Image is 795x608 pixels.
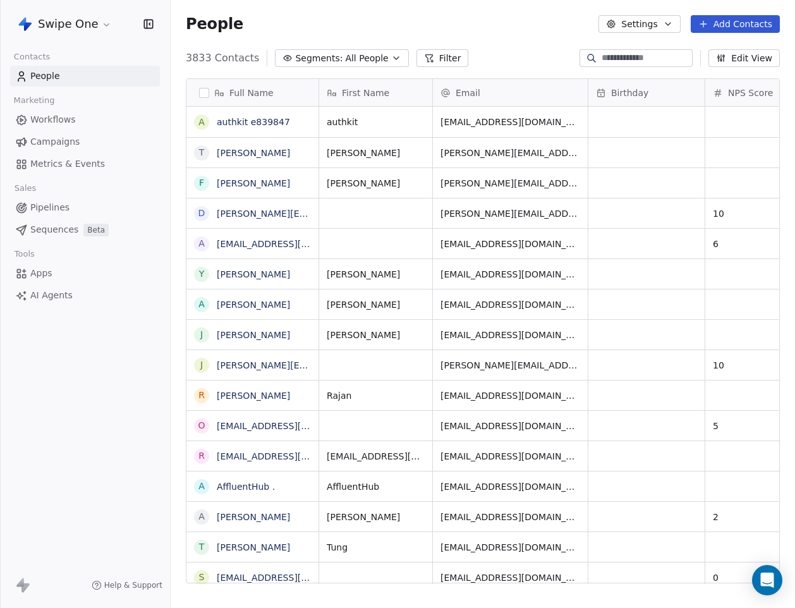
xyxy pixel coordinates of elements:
a: Pipelines [10,197,160,218]
span: [EMAIL_ADDRESS][DOMAIN_NAME] [327,450,425,463]
a: [PERSON_NAME] [217,300,290,310]
span: [PERSON_NAME] [327,511,425,523]
a: SequencesBeta [10,219,160,240]
span: [PERSON_NAME] [327,268,425,281]
a: People [10,66,160,87]
span: [EMAIL_ADDRESS][DOMAIN_NAME] [440,268,580,281]
span: [PERSON_NAME] [327,329,425,341]
span: Campaigns [30,135,80,149]
span: [PERSON_NAME] [327,147,425,159]
span: AI Agents [30,289,73,302]
div: Full Name [186,79,319,106]
span: Pipelines [30,201,70,214]
div: d [198,207,205,220]
span: Sales [9,179,42,198]
span: [EMAIL_ADDRESS][DOMAIN_NAME] [440,511,580,523]
div: T [199,540,205,554]
span: [EMAIL_ADDRESS][DOMAIN_NAME] [440,450,580,463]
a: authkit e839847 [217,117,290,127]
div: r [198,449,205,463]
span: [PERSON_NAME] [327,298,425,311]
div: F [199,176,204,190]
div: T [199,146,205,159]
div: A [198,510,205,523]
span: Metrics & Events [30,157,105,171]
a: Campaigns [10,131,160,152]
a: [PERSON_NAME] [217,269,290,279]
div: First Name [319,79,432,106]
a: Apps [10,263,160,284]
span: Marketing [8,91,60,110]
div: R [198,389,205,402]
div: o [198,419,205,432]
div: s [199,571,205,584]
span: [EMAIL_ADDRESS][DOMAIN_NAME] [440,298,580,311]
a: Workflows [10,109,160,130]
div: a [198,116,205,129]
div: Email [433,79,588,106]
a: [EMAIL_ADDRESS][DOMAIN_NAME] [217,421,372,431]
div: Birthday [588,79,705,106]
span: [EMAIL_ADDRESS][DOMAIN_NAME] [440,389,580,402]
div: A [198,298,205,311]
span: Sequences [30,223,78,236]
span: People [30,70,60,83]
span: Full Name [229,87,274,99]
a: [PERSON_NAME][EMAIL_ADDRESS][DOMAIN_NAME] [217,360,445,370]
span: AffluentHub [327,480,425,493]
span: [EMAIL_ADDRESS][DOMAIN_NAME] [440,238,580,250]
a: [EMAIL_ADDRESS][DOMAIN_NAME] [217,451,372,461]
button: Settings [598,15,680,33]
button: Swipe One [15,13,114,35]
span: [EMAIL_ADDRESS][DOMAIN_NAME] [440,541,580,554]
span: [PERSON_NAME][EMAIL_ADDRESS][DOMAIN_NAME] [440,359,580,372]
span: Help & Support [104,580,162,590]
div: Open Intercom Messenger [752,565,782,595]
a: Help & Support [92,580,162,590]
span: Rajan [327,389,425,402]
a: [PERSON_NAME] [217,330,290,340]
a: [EMAIL_ADDRESS][DOMAIN_NAME] [217,239,372,249]
span: People [186,15,243,33]
span: 3833 Contacts [186,51,259,66]
div: Y [199,267,205,281]
a: [PERSON_NAME] [217,148,290,158]
div: grid [186,107,319,584]
span: [EMAIL_ADDRESS][DOMAIN_NAME] [440,571,580,584]
img: Swipe%20One%20Logo%201-1.svg [18,16,33,32]
span: First Name [342,87,389,99]
a: AI Agents [10,285,160,306]
button: Filter [416,49,469,67]
div: A [198,480,205,493]
span: Tung [327,541,425,554]
a: [EMAIL_ADDRESS][DOMAIN_NAME] [217,573,372,583]
span: Apps [30,267,52,280]
span: Tools [9,245,40,264]
span: [PERSON_NAME] [327,177,425,190]
button: Edit View [708,49,780,67]
button: Add Contacts [691,15,780,33]
a: [PERSON_NAME] [217,512,290,522]
span: [EMAIL_ADDRESS][DOMAIN_NAME] [440,116,580,128]
span: [PERSON_NAME][EMAIL_ADDRESS][PERSON_NAME][DOMAIN_NAME] [440,147,580,159]
div: J [200,328,203,341]
a: [PERSON_NAME][EMAIL_ADDRESS][DOMAIN_NAME] [217,209,445,219]
div: j [200,358,203,372]
span: NPS Score [728,87,773,99]
span: [EMAIL_ADDRESS][DOMAIN_NAME] [440,420,580,432]
a: [PERSON_NAME] [217,391,290,401]
span: authkit [327,116,425,128]
span: [PERSON_NAME][EMAIL_ADDRESS][DOMAIN_NAME] [440,207,580,220]
a: [PERSON_NAME] [217,542,290,552]
span: Beta [83,224,109,236]
span: Email [456,87,480,99]
a: [PERSON_NAME] [217,178,290,188]
span: All People [345,52,388,65]
span: Segments: [295,52,343,65]
a: AffluentHub . [217,482,275,492]
div: a [198,237,205,250]
a: Metrics & Events [10,154,160,174]
span: Birthday [611,87,648,99]
span: [EMAIL_ADDRESS][DOMAIN_NAME] [440,480,580,493]
span: Swipe One [38,16,99,32]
